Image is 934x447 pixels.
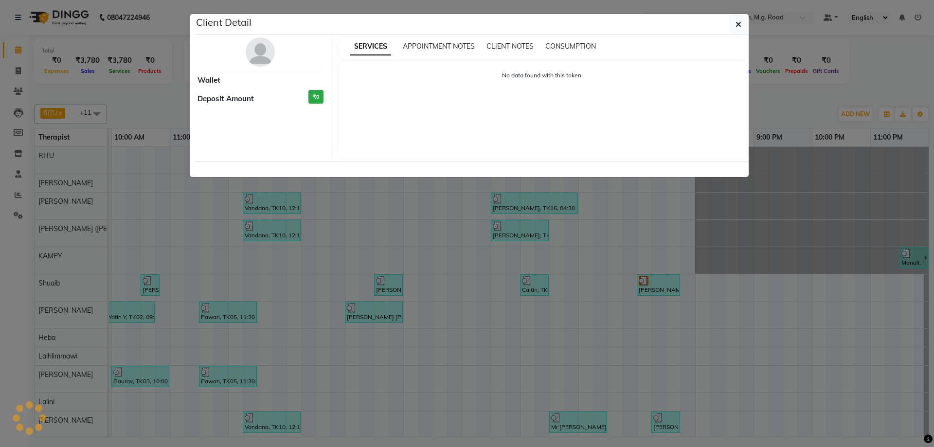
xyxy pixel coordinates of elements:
span: Deposit Amount [198,93,254,105]
span: Wallet [198,75,220,86]
span: SERVICES [350,38,391,55]
span: CLIENT NOTES [486,42,534,51]
p: No data found with this token. [348,71,737,80]
h3: ₹0 [308,90,323,104]
span: CONSUMPTION [545,42,596,51]
span: APPOINTMENT NOTES [403,42,475,51]
img: avatar [246,37,275,67]
h5: Client Detail [196,15,251,30]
